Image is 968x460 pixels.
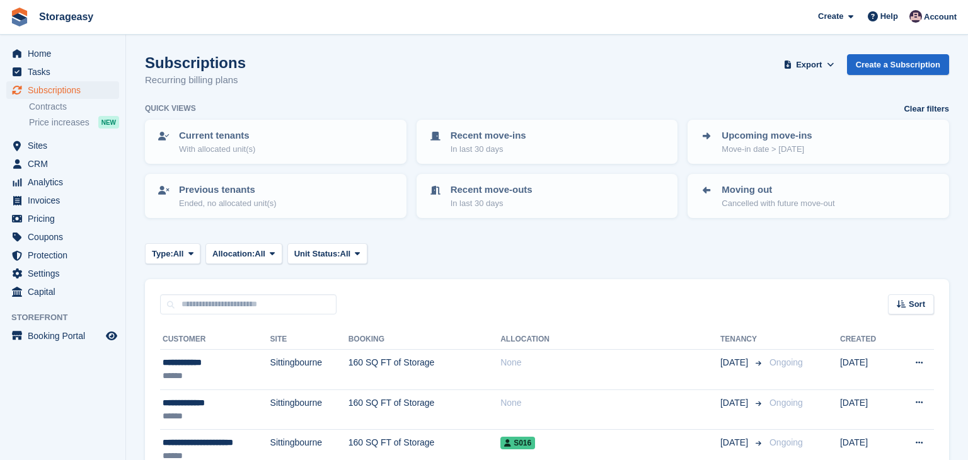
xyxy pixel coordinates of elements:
[689,121,948,163] a: Upcoming move-ins Move-in date > [DATE]
[29,117,89,129] span: Price increases
[818,10,843,23] span: Create
[349,330,500,350] th: Booking
[179,129,255,143] p: Current tenants
[179,197,277,210] p: Ended, no allocated unit(s)
[909,298,925,311] span: Sort
[847,54,949,75] a: Create a Subscription
[6,155,119,173] a: menu
[451,129,526,143] p: Recent move-ins
[722,129,812,143] p: Upcoming move-ins
[796,59,822,71] span: Export
[349,389,500,430] td: 160 SQ FT of Storage
[904,103,949,115] a: Clear filters
[500,330,720,350] th: Allocation
[6,283,119,301] a: menu
[145,103,196,114] h6: Quick views
[924,11,957,23] span: Account
[769,437,803,447] span: Ongoing
[34,6,98,27] a: Storageasy
[909,10,922,23] img: James Stewart
[720,330,764,350] th: Tenancy
[722,197,834,210] p: Cancelled with future move-out
[720,356,751,369] span: [DATE]
[6,327,119,345] a: menu
[418,175,677,217] a: Recent move-outs In last 30 days
[179,183,277,197] p: Previous tenants
[28,327,103,345] span: Booking Portal
[28,283,103,301] span: Capital
[152,248,173,260] span: Type:
[28,45,103,62] span: Home
[28,228,103,246] span: Coupons
[500,437,535,449] span: S016
[6,81,119,99] a: menu
[10,8,29,26] img: stora-icon-8386f47178a22dfd0bd8f6a31ec36ba5ce8667c1dd55bd0f319d3a0aa187defe.svg
[781,54,837,75] button: Export
[29,101,119,113] a: Contracts
[349,350,500,390] td: 160 SQ FT of Storage
[146,175,405,217] a: Previous tenants Ended, no allocated unit(s)
[6,246,119,264] a: menu
[270,330,349,350] th: Site
[6,192,119,209] a: menu
[451,183,533,197] p: Recent move-outs
[28,63,103,81] span: Tasks
[28,137,103,154] span: Sites
[270,389,349,430] td: Sittingbourne
[6,210,119,227] a: menu
[212,248,255,260] span: Allocation:
[28,210,103,227] span: Pricing
[205,243,282,264] button: Allocation: All
[270,350,349,390] td: Sittingbourne
[28,173,103,191] span: Analytics
[418,121,677,163] a: Recent move-ins In last 30 days
[6,63,119,81] a: menu
[840,389,894,430] td: [DATE]
[28,246,103,264] span: Protection
[6,45,119,62] a: menu
[6,137,119,154] a: menu
[29,115,119,129] a: Price increases NEW
[880,10,898,23] span: Help
[294,248,340,260] span: Unit Status:
[28,155,103,173] span: CRM
[451,143,526,156] p: In last 30 days
[287,243,367,264] button: Unit Status: All
[720,396,751,410] span: [DATE]
[722,143,812,156] p: Move-in date > [DATE]
[28,81,103,99] span: Subscriptions
[769,357,803,367] span: Ongoing
[340,248,351,260] span: All
[98,116,119,129] div: NEW
[451,197,533,210] p: In last 30 days
[145,73,246,88] p: Recurring billing plans
[145,54,246,71] h1: Subscriptions
[6,265,119,282] a: menu
[840,350,894,390] td: [DATE]
[840,330,894,350] th: Created
[145,243,200,264] button: Type: All
[104,328,119,343] a: Preview store
[500,356,720,369] div: None
[173,248,184,260] span: All
[769,398,803,408] span: Ongoing
[720,436,751,449] span: [DATE]
[6,228,119,246] a: menu
[179,143,255,156] p: With allocated unit(s)
[160,330,270,350] th: Customer
[6,173,119,191] a: menu
[689,175,948,217] a: Moving out Cancelled with future move-out
[28,265,103,282] span: Settings
[28,192,103,209] span: Invoices
[146,121,405,163] a: Current tenants With allocated unit(s)
[500,396,720,410] div: None
[11,311,125,324] span: Storefront
[255,248,265,260] span: All
[722,183,834,197] p: Moving out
